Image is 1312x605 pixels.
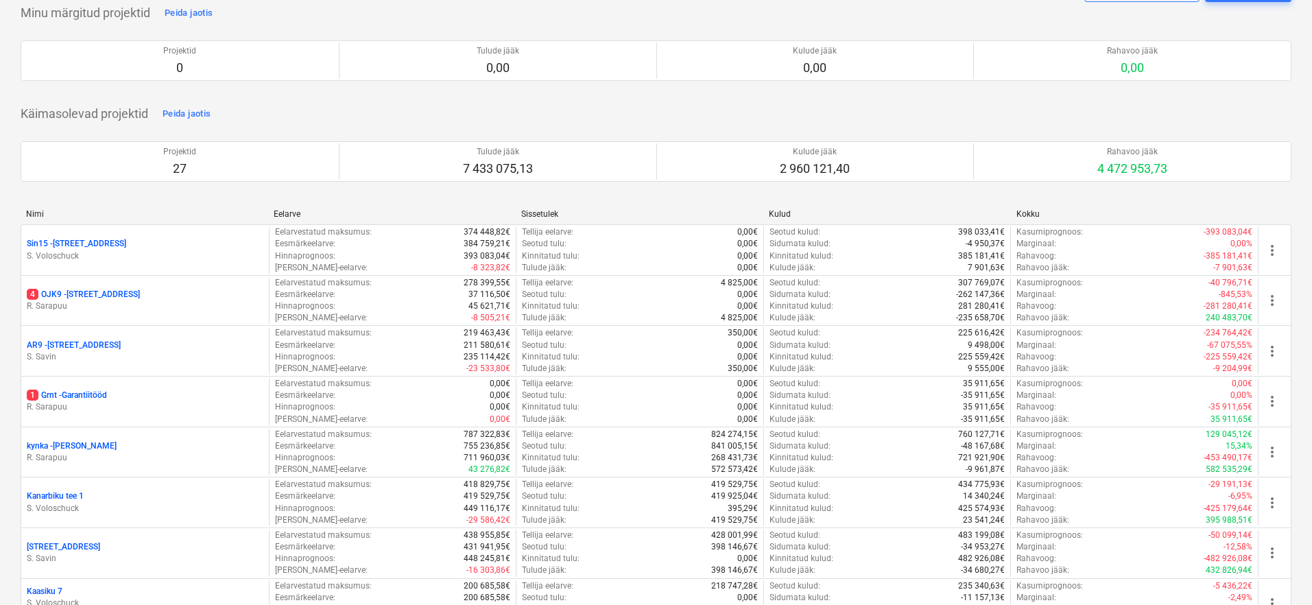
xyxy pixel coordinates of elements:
p: Eelarvestatud maksumus : [275,378,372,390]
p: Eesmärkeelarve : [275,592,335,604]
p: 0,00€ [1232,378,1252,390]
p: 4 472 953,73 [1097,161,1167,177]
p: -4 950,37€ [966,238,1005,250]
p: [PERSON_NAME]-eelarve : [275,464,368,475]
p: Kasumiprognoos : [1016,429,1083,440]
p: -8 505,21€ [471,312,510,324]
p: Sidumata kulud : [770,541,831,553]
p: 582 535,29€ [1206,464,1252,475]
p: 0,00% [1230,390,1252,401]
p: Kasumiprognoos : [1016,226,1083,238]
p: Tellija eelarve : [522,226,573,238]
p: [PERSON_NAME]-eelarve : [275,414,368,425]
p: 200 685,58€ [464,580,510,592]
p: Eesmärkeelarve : [275,289,335,300]
p: R. Sarapuu [27,452,263,464]
p: 395 988,51€ [1206,514,1252,526]
p: 419 529,75€ [711,514,758,526]
p: Rahavoo jääk : [1016,464,1069,475]
p: 0,00€ [490,378,510,390]
p: Kulude jääk [793,45,837,57]
p: 4 825,00€ [721,312,758,324]
p: Rahavoo jääk : [1016,414,1069,425]
p: 398 146,67€ [711,541,758,553]
p: Rahavoo jääk : [1016,514,1069,526]
p: 0,00€ [737,351,758,363]
p: Kinnitatud tulu : [522,401,580,413]
p: Rahavoo jääk : [1016,262,1069,274]
p: Hinnaprognoos : [275,401,335,413]
p: -23 533,80€ [466,363,510,375]
p: -225 559,42€ [1204,351,1252,363]
p: Kinnitatud kulud : [770,503,833,514]
p: 0,00€ [490,414,510,425]
p: Minu märgitud projektid [21,5,150,21]
div: 4OJK9 -[STREET_ADDRESS]R. Sarapuu [27,289,263,312]
div: Kanarbiku tee 1S. Voloschuck [27,490,263,514]
p: Sidumata kulud : [770,238,831,250]
p: -29 191,13€ [1208,479,1252,490]
p: -16 303,86€ [466,565,510,576]
div: Chat Widget [1243,539,1312,605]
p: Rahavoog : [1016,250,1056,262]
p: 268 431,73€ [711,452,758,464]
p: Kinnitatud kulud : [770,351,833,363]
p: Kinnitatud tulu : [522,250,580,262]
p: S. Voloschuck [27,503,263,514]
p: 9 498,00€ [968,340,1005,351]
p: Tulude jääk [463,146,533,158]
p: [PERSON_NAME]-eelarve : [275,262,368,274]
p: -9 204,99€ [1213,363,1252,375]
p: 0,00€ [737,250,758,262]
p: 235 340,63€ [958,580,1005,592]
p: Marginaal : [1016,289,1056,300]
p: Tellija eelarve : [522,429,573,440]
p: Kulude jääk [780,146,850,158]
p: 393 083,04€ [464,250,510,262]
p: [PERSON_NAME]-eelarve : [275,565,368,576]
p: 721 921,90€ [958,452,1005,464]
p: Kinnitatud kulud : [770,553,833,565]
p: -35 911,65€ [961,390,1005,401]
p: 0,00€ [737,592,758,604]
p: Kinnitatud kulud : [770,401,833,413]
p: Rahavoog : [1016,503,1056,514]
p: 384 759,21€ [464,238,510,250]
p: -40 796,71€ [1208,277,1252,289]
p: -50 099,14€ [1208,530,1252,541]
p: R. Sarapuu [27,401,263,413]
p: [STREET_ADDRESS] [27,541,100,553]
p: Sidumata kulud : [770,289,831,300]
p: Kulude jääk : [770,312,815,324]
p: Sidumata kulud : [770,390,831,401]
p: -67 075,55% [1207,340,1252,351]
p: 15,34% [1226,440,1252,452]
p: Kulude jääk : [770,464,815,475]
p: OJK9 - [STREET_ADDRESS] [27,289,140,300]
p: 398 146,67€ [711,565,758,576]
div: Sin15 -[STREET_ADDRESS]S. Voloschuck [27,238,263,261]
p: 218 747,28€ [711,580,758,592]
p: 278 399,55€ [464,277,510,289]
p: Rahavoo jääk : [1016,363,1069,375]
p: Kasumiprognoos : [1016,327,1083,339]
p: 0,00€ [737,262,758,274]
p: -482 926,08€ [1204,553,1252,565]
p: 2 960 121,40 [780,161,850,177]
p: 35 911,65€ [963,401,1005,413]
p: Kulude jääk : [770,414,815,425]
div: Eelarve [274,209,510,219]
p: Rahavoog : [1016,351,1056,363]
p: Kinnitatud kulud : [770,300,833,312]
p: Projektid [163,146,196,158]
p: Seotud tulu : [522,289,566,300]
p: 0,00€ [737,226,758,238]
p: Sidumata kulud : [770,440,831,452]
p: Tellija eelarve : [522,479,573,490]
p: 374 448,82€ [464,226,510,238]
div: Peida jaotis [165,5,213,21]
p: -281 280,41€ [1204,300,1252,312]
p: Hinnaprognoos : [275,503,335,514]
p: Tellija eelarve : [522,378,573,390]
p: 0,00 [1107,60,1158,76]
